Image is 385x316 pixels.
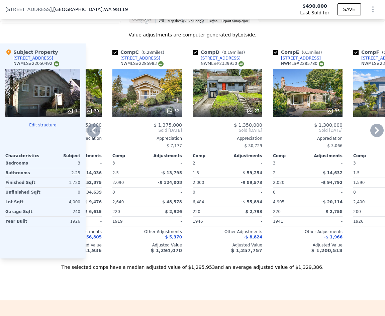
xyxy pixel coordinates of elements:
[143,50,152,55] span: 0.28
[227,153,262,159] div: Adjustments
[151,248,182,253] span: $ 1,294,070
[273,128,343,133] span: Sold [DATE]
[238,61,244,67] img: NWMLS Logo
[309,159,343,168] div: -
[5,197,41,207] div: Lot Sqft
[5,168,41,178] div: Bathrooms
[241,200,262,204] span: -$ 55,894
[193,161,195,166] span: 2
[353,180,365,185] span: 1,590
[43,153,80,159] div: Subject
[273,136,343,141] div: Appreciation
[168,19,204,23] span: Map data ©2025 Google
[131,15,153,23] a: Open this area in Google Maps (opens a new window)
[112,242,182,248] div: Adjusted Value
[241,180,262,185] span: -$ 89,573
[167,143,182,148] span: $ 7,177
[273,56,321,61] a: [STREET_ADDRESS]
[273,168,306,178] div: 2
[112,168,146,178] div: 2.5
[79,180,102,185] span: $ 152,875
[120,56,160,61] div: [STREET_ADDRESS]
[231,248,262,253] span: $ 1,257,757
[5,49,58,56] div: Subject Property
[44,197,80,207] div: 4,000
[149,217,182,226] div: -
[201,56,240,61] div: [STREET_ADDRESS]
[193,190,195,195] span: 0
[44,168,80,178] div: 2.25
[44,188,80,197] div: 0
[158,61,164,67] img: NWMLS Logo
[193,49,248,56] div: Comp D
[159,19,164,22] button: Keyboard shortcuts
[5,217,41,226] div: Year Built
[273,217,306,226] div: 1941
[139,50,167,55] span: ( miles)
[201,61,244,67] div: NWMLS # 2339930
[102,7,128,12] span: , WA 98119
[366,3,380,16] button: Show Options
[13,61,59,67] div: NWMLS # 22050492
[273,153,308,159] div: Comp
[308,153,343,159] div: Adjustments
[319,61,324,67] img: NWMLS Logo
[86,108,99,114] div: 30
[112,200,124,204] span: 2,640
[324,235,343,239] span: -$ 1,966
[5,159,41,168] div: Bedrooms
[44,217,80,226] div: 1926
[273,161,276,166] span: 3
[244,235,262,239] span: -$ 8,824
[161,171,182,175] span: -$ 13,795
[82,171,102,175] span: $ 14,036
[273,190,276,195] span: 0
[120,61,164,67] div: NWMLS # 2285983
[353,209,361,214] span: 200
[80,190,102,195] span: -$ 34,639
[321,200,343,204] span: -$ 20,114
[112,49,167,56] div: Comp C
[149,188,182,197] div: -
[327,143,343,148] span: $ 3,066
[131,15,153,23] img: Google
[273,242,343,248] div: Adjusted Value
[82,235,102,239] span: $ 56,805
[353,190,356,195] span: 0
[44,159,80,168] div: 3
[112,161,115,166] span: 3
[309,188,343,197] div: -
[273,49,325,56] div: Comp E
[302,3,327,9] span: $490,000
[273,180,284,185] span: 2,020
[165,209,182,214] span: $ 2,926
[112,209,120,214] span: 220
[112,180,124,185] span: 2,090
[147,153,182,159] div: Adjustments
[353,161,356,166] span: 3
[219,50,248,55] span: ( miles)
[273,200,284,204] span: 4,905
[193,242,262,248] div: Adjusted Value
[112,153,147,159] div: Comp
[154,122,182,128] span: $ 1,375,000
[246,209,262,214] span: $ 2,793
[112,56,160,61] a: [STREET_ADDRESS]
[234,122,262,128] span: $ 1,350,000
[112,128,182,133] span: Sold [DATE]
[5,178,41,187] div: Finished Sqft
[338,3,361,15] button: SAVE
[314,122,343,128] span: $ 1,300,000
[193,136,262,141] div: Appreciation
[193,180,204,185] span: 2,000
[243,171,262,175] span: $ 59,254
[326,209,343,214] span: $ 2,758
[83,209,102,214] span: -$ 6,615
[44,178,80,187] div: 1,720
[193,56,240,61] a: [STREET_ADDRESS]
[327,108,340,114] div: 35
[281,56,321,61] div: [STREET_ADDRESS]
[273,229,343,234] div: Other Adjustments
[311,248,343,253] span: $ 1,200,518
[299,50,324,55] span: ( miles)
